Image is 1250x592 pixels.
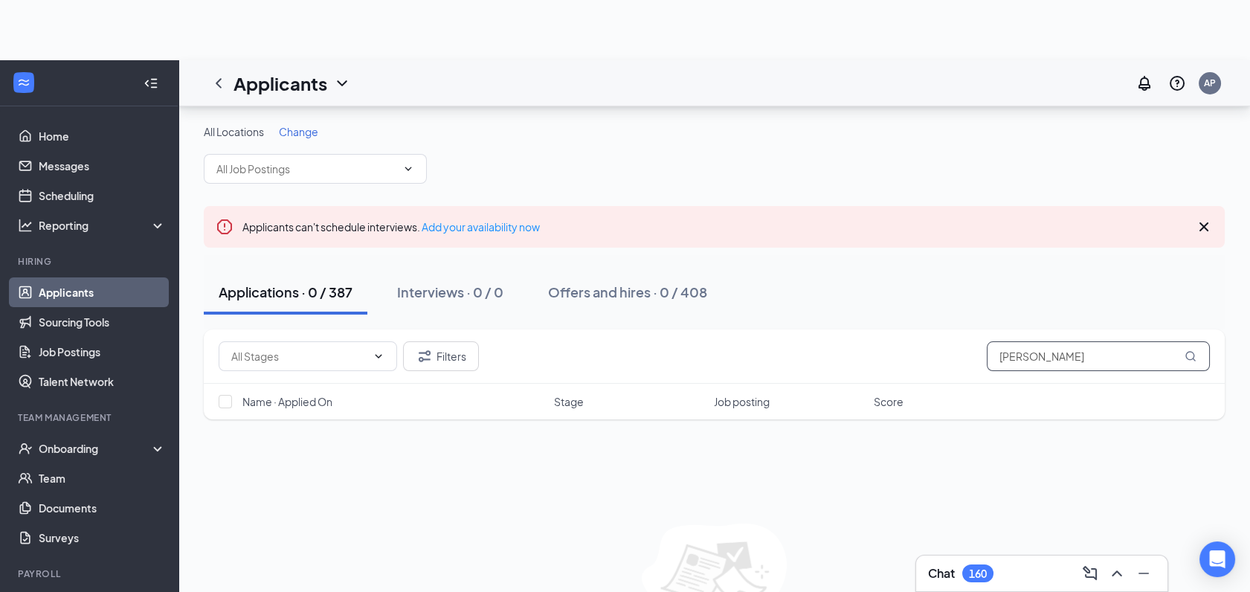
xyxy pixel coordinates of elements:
input: All Stages [231,348,367,364]
button: ComposeMessage [1078,562,1102,585]
div: Team Management [18,411,163,424]
div: 160 [969,567,987,580]
a: Messages [39,151,166,181]
a: Scheduling [39,181,166,210]
svg: ChevronDown [402,163,414,175]
span: Name · Applied On [242,394,332,409]
a: Talent Network [39,367,166,396]
svg: Error [216,218,233,236]
div: Onboarding [39,441,153,456]
div: Applications · 0 / 387 [219,283,352,301]
svg: Filter [416,347,434,365]
a: Add your availability now [422,220,540,234]
button: ChevronUp [1105,562,1129,585]
svg: ChevronUp [1108,564,1126,582]
a: Job Postings [39,337,166,367]
span: Applicants can't schedule interviews. [242,220,540,234]
span: Score [874,394,903,409]
svg: Minimize [1135,564,1153,582]
a: Team [39,463,166,493]
input: All Job Postings [216,161,396,177]
svg: Cross [1195,218,1213,236]
span: Job posting [714,394,770,409]
div: Hiring [18,255,163,268]
h3: Chat [928,565,955,582]
svg: ChevronDown [333,74,351,92]
a: Home [39,121,166,151]
svg: Notifications [1135,74,1153,92]
svg: MagnifyingGlass [1185,350,1196,362]
svg: ChevronLeft [210,74,228,92]
svg: UserCheck [18,441,33,456]
div: Interviews · 0 / 0 [397,283,503,301]
a: Surveys [39,523,166,553]
input: Search in applications [987,341,1210,371]
div: Open Intercom Messenger [1199,541,1235,577]
div: Payroll [18,567,163,580]
span: Stage [554,394,584,409]
span: Change [279,125,318,138]
h1: Applicants [233,71,327,96]
span: All Locations [204,125,264,138]
a: Sourcing Tools [39,307,166,337]
svg: WorkstreamLogo [16,75,31,90]
svg: QuestionInfo [1168,74,1186,92]
svg: Collapse [144,76,158,91]
div: AP [1204,77,1216,89]
div: Offers and hires · 0 / 408 [548,283,707,301]
a: Documents [39,493,166,523]
svg: Analysis [18,218,33,233]
button: Filter Filters [403,341,479,371]
svg: ChevronDown [373,350,384,362]
svg: ComposeMessage [1081,564,1099,582]
div: Reporting [39,218,167,233]
button: Minimize [1132,562,1156,585]
a: Applicants [39,277,166,307]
